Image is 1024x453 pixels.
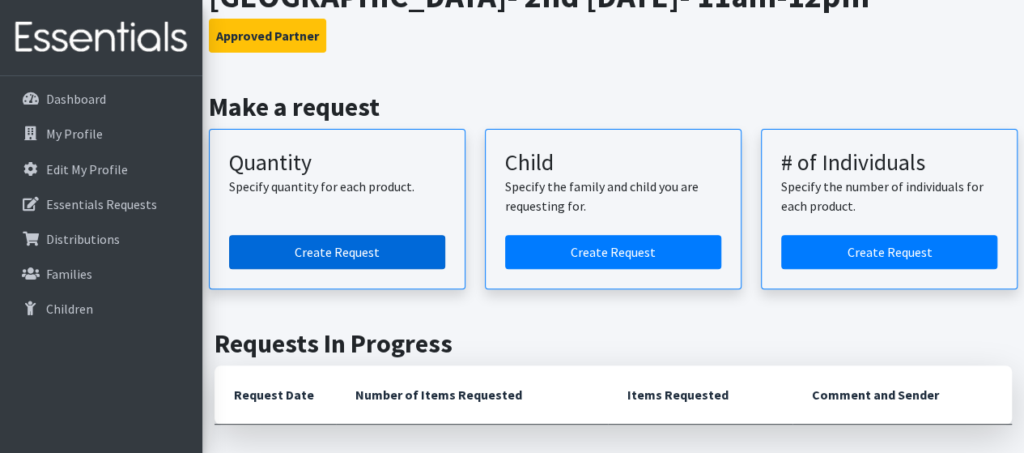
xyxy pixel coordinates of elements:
[336,365,608,425] th: Number of Items Requested
[209,92,1018,122] h2: Make a request
[46,301,93,317] p: Children
[792,365,1012,425] th: Comment and Sender
[6,83,196,115] a: Dashboard
[6,223,196,255] a: Distributions
[215,328,1012,359] h2: Requests In Progress
[505,149,721,177] h3: Child
[46,126,103,142] p: My Profile
[6,153,196,186] a: Edit My Profile
[608,365,793,425] th: Items Requested
[229,235,445,269] a: Create a request by quantity
[215,365,336,425] th: Request Date
[46,196,157,212] p: Essentials Requests
[46,231,120,247] p: Distributions
[209,19,326,53] button: Approved Partner
[781,235,997,269] a: Create a request by number of individuals
[6,188,196,220] a: Essentials Requests
[6,118,196,150] a: My Profile
[781,149,997,177] h3: # of Individuals
[46,266,92,282] p: Families
[46,161,128,177] p: Edit My Profile
[46,91,106,107] p: Dashboard
[6,11,196,65] img: HumanEssentials
[505,235,721,269] a: Create a request for a child or family
[6,293,196,325] a: Children
[229,177,445,196] p: Specify quantity for each product.
[505,177,721,216] p: Specify the family and child you are requesting for.
[6,258,196,290] a: Families
[781,177,997,216] p: Specify the number of individuals for each product.
[229,149,445,177] h3: Quantity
